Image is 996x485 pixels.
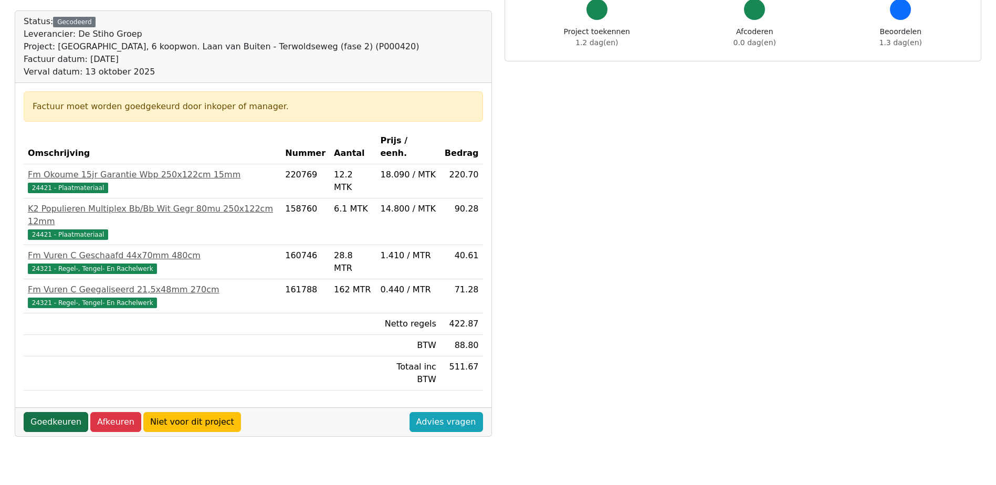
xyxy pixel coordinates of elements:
a: Goedkeuren [24,412,88,432]
span: 24321 - Regel-, Tengel- En Rachelwerk [28,263,157,274]
td: 40.61 [441,245,483,279]
div: Status: [24,15,419,78]
div: Fm Okoume 15jr Garantie Wbp 250x122cm 15mm [28,168,277,181]
div: 14.800 / MTK [380,203,436,215]
td: 160746 [281,245,330,279]
div: 12.2 MTK [334,168,372,194]
div: Factuur moet worden goedgekeurd door inkoper of manager. [33,100,474,113]
div: Project toekennen [564,26,630,48]
div: 1.410 / MTR [380,249,436,262]
td: 88.80 [441,335,483,356]
th: Nummer [281,130,330,164]
a: K2 Populieren Multiplex Bb/Bb Wit Gegr 80mu 250x122cm 12mm24421 - Plaatmateriaal [28,203,277,240]
th: Prijs / eenh. [376,130,440,164]
td: 71.28 [441,279,483,313]
div: Project: [GEOGRAPHIC_DATA], 6 koopwon. Laan van Buiten - Terwoldseweg (fase 2) (P000420) [24,40,419,53]
div: Verval datum: 13 oktober 2025 [24,66,419,78]
td: 161788 [281,279,330,313]
th: Bedrag [441,130,483,164]
span: 1.3 dag(en) [879,38,922,47]
td: BTW [376,335,440,356]
th: Omschrijving [24,130,281,164]
div: Gecodeerd [53,17,96,27]
a: Advies vragen [410,412,483,432]
a: Niet voor dit project [143,412,241,432]
td: 422.87 [441,313,483,335]
div: Afcoderen [733,26,776,48]
a: Fm Vuren C Geegaliseerd 21,5x48mm 270cm24321 - Regel-, Tengel- En Rachelwerk [28,283,277,309]
td: 158760 [281,198,330,245]
div: 0.440 / MTR [380,283,436,296]
div: Fm Vuren C Geegaliseerd 21,5x48mm 270cm [28,283,277,296]
span: 0.0 dag(en) [733,38,776,47]
td: 511.67 [441,356,483,391]
div: K2 Populieren Multiplex Bb/Bb Wit Gegr 80mu 250x122cm 12mm [28,203,277,228]
div: 28.8 MTR [334,249,372,275]
td: 90.28 [441,198,483,245]
span: 24421 - Plaatmateriaal [28,183,108,193]
div: Beoordelen [879,26,922,48]
div: 162 MTR [334,283,372,296]
a: Fm Okoume 15jr Garantie Wbp 250x122cm 15mm24421 - Plaatmateriaal [28,168,277,194]
span: 1.2 dag(en) [575,38,618,47]
span: 24321 - Regel-, Tengel- En Rachelwerk [28,298,157,308]
div: Factuur datum: [DATE] [24,53,419,66]
td: Netto regels [376,313,440,335]
div: 18.090 / MTK [380,168,436,181]
td: Totaal inc BTW [376,356,440,391]
div: Leverancier: De Stiho Groep [24,28,419,40]
a: Afkeuren [90,412,141,432]
td: 220769 [281,164,330,198]
th: Aantal [330,130,376,164]
div: 6.1 MTK [334,203,372,215]
span: 24421 - Plaatmateriaal [28,229,108,240]
td: 220.70 [441,164,483,198]
a: Fm Vuren C Geschaafd 44x70mm 480cm24321 - Regel-, Tengel- En Rachelwerk [28,249,277,275]
div: Fm Vuren C Geschaafd 44x70mm 480cm [28,249,277,262]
